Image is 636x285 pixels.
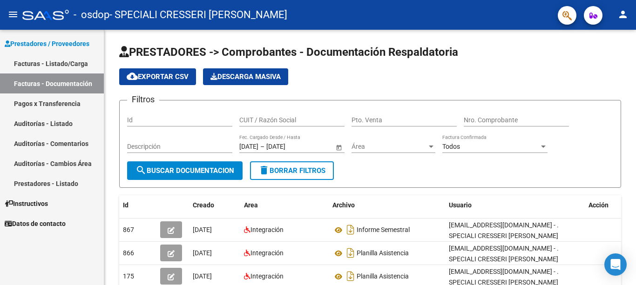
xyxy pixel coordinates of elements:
datatable-header-cell: Usuario [445,195,585,215]
span: Informe Semestral [357,226,410,234]
datatable-header-cell: Creado [189,195,240,215]
button: Open calendar [334,142,344,152]
datatable-header-cell: Acción [585,195,631,215]
datatable-header-cell: Id [119,195,156,215]
input: End date [266,143,312,151]
span: Prestadores / Proveedores [5,39,89,49]
mat-icon: person [617,9,629,20]
app-download-masive: Descarga masiva de comprobantes (adjuntos) [203,68,288,85]
button: Borrar Filtros [250,161,334,180]
mat-icon: delete [258,165,270,176]
datatable-header-cell: Archivo [329,195,445,215]
span: Área [352,143,427,151]
span: - osdop [74,5,109,25]
span: Borrar Filtros [258,166,325,175]
span: Datos de contacto [5,219,66,229]
mat-icon: cloud_download [127,71,138,82]
span: Instructivos [5,199,48,209]
i: Descargar documento [345,222,357,237]
span: - SPECIALI CRESSERI [PERSON_NAME] [109,5,287,25]
span: [DATE] [193,249,212,257]
i: Descargar documento [345,269,357,284]
span: 867 [123,226,134,233]
span: [DATE] [193,272,212,280]
span: Integración [250,226,284,233]
span: Usuario [449,201,472,209]
h3: Filtros [127,93,159,106]
span: Buscar Documentacion [135,166,234,175]
span: Integración [250,249,284,257]
i: Descargar documento [345,245,357,260]
button: Descarga Masiva [203,68,288,85]
span: Id [123,201,129,209]
span: 866 [123,249,134,257]
span: Todos [442,143,460,150]
button: Buscar Documentacion [127,161,243,180]
span: Creado [193,201,214,209]
input: Start date [239,143,258,151]
span: [EMAIL_ADDRESS][DOMAIN_NAME] - . SPECIALI CRESSERI [PERSON_NAME] [449,245,559,263]
span: Archivo [332,201,355,209]
span: [DATE] [193,226,212,233]
div: Open Intercom Messenger [604,253,627,276]
button: Exportar CSV [119,68,196,85]
span: Acción [589,201,609,209]
span: [EMAIL_ADDRESS][DOMAIN_NAME] - . SPECIALI CRESSERI [PERSON_NAME] [449,221,559,239]
span: Planilla Asistencia [357,250,409,257]
span: Integración [250,272,284,280]
span: Area [244,201,258,209]
mat-icon: search [135,165,147,176]
span: 175 [123,272,134,280]
datatable-header-cell: Area [240,195,329,215]
span: Exportar CSV [127,73,189,81]
span: PRESTADORES -> Comprobantes - Documentación Respaldatoria [119,46,458,59]
span: Descarga Masiva [210,73,281,81]
mat-icon: menu [7,9,19,20]
span: Planilla Asistencia [357,273,409,280]
span: – [260,143,264,151]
